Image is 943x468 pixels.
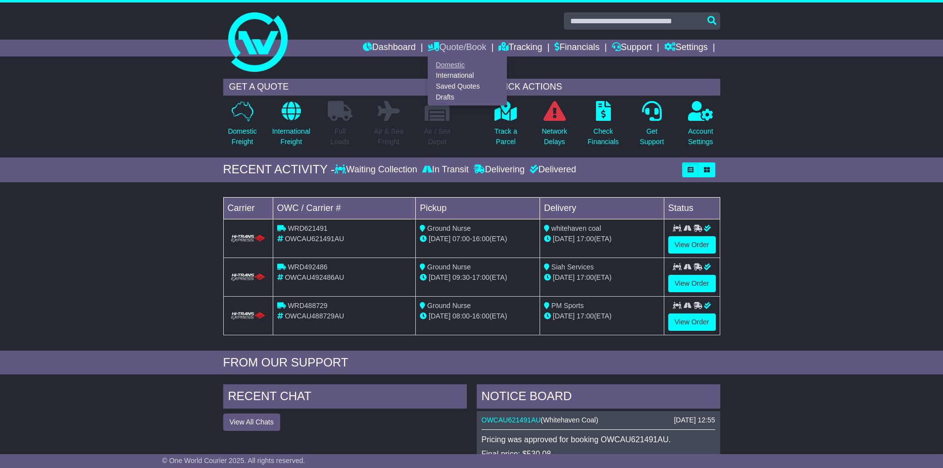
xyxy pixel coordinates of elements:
[553,235,575,243] span: [DATE]
[416,197,540,219] td: Pickup
[472,273,490,281] span: 17:00
[551,263,594,271] span: Siah Services
[335,164,419,175] div: Waiting Collection
[588,126,619,147] p: Check Financials
[587,101,619,153] a: CheckFinancials
[577,273,594,281] span: 17:00
[428,81,506,92] a: Saved Quotes
[273,197,416,219] td: OWC / Carrier #
[639,101,664,153] a: GetSupport
[427,224,471,232] span: Ground Nurse
[553,312,575,320] span: [DATE]
[664,40,708,56] a: Settings
[428,56,507,105] div: Quote/Book
[472,312,490,320] span: 16:00
[577,312,594,320] span: 17:00
[429,312,450,320] span: [DATE]
[668,313,716,331] a: View Order
[477,384,720,411] div: NOTICE BOARD
[230,273,267,282] img: HiTrans.png
[429,235,450,243] span: [DATE]
[688,101,714,153] a: AccountSettings
[452,273,470,281] span: 09:30
[482,435,715,444] p: Pricing was approved for booking OWCAU621491AU.
[427,302,471,310] span: Ground Nurse
[428,92,506,103] a: Drafts
[542,126,567,147] p: Network Delays
[498,40,542,56] a: Tracking
[668,275,716,292] a: View Order
[472,235,490,243] span: 16:00
[230,312,267,321] img: HiTrans.png
[668,236,716,254] a: View Order
[553,273,575,281] span: [DATE]
[482,449,715,459] p: Final price: $530.08.
[540,197,664,219] td: Delivery
[664,197,720,219] td: Status
[688,126,713,147] p: Account Settings
[272,101,311,153] a: InternationalFreight
[577,235,594,243] span: 17:00
[288,224,327,232] span: WRD621491
[424,126,451,147] p: Air / Sea Depot
[363,40,416,56] a: Dashboard
[230,234,267,244] img: HiTrans.png
[428,70,506,81] a: International
[452,235,470,243] span: 07:00
[544,311,660,321] div: (ETA)
[374,126,403,147] p: Air & Sea Freight
[487,79,720,96] div: QUICK ACTIONS
[223,356,720,370] div: FROM OUR SUPPORT
[223,197,273,219] td: Carrier
[223,414,280,431] button: View All Chats
[427,263,471,271] span: Ground Nurse
[551,302,584,310] span: PM Sports
[494,101,518,153] a: Track aParcel
[285,312,344,320] span: OWCAU488729AU
[420,311,536,321] div: - (ETA)
[495,126,517,147] p: Track a Parcel
[482,416,715,424] div: ( )
[420,234,536,244] div: - (ETA)
[285,273,344,281] span: OWCAU492486AU
[420,272,536,283] div: - (ETA)
[223,162,335,177] div: RECENT ACTIVITY -
[452,312,470,320] span: 08:00
[428,59,506,70] a: Domestic
[227,101,257,153] a: DomesticFreight
[288,263,327,271] span: WRD492486
[674,416,715,424] div: [DATE] 12:55
[285,235,344,243] span: OWCAU621491AU
[328,126,352,147] p: Full Loads
[272,126,310,147] p: International Freight
[429,273,450,281] span: [DATE]
[544,272,660,283] div: (ETA)
[544,234,660,244] div: (ETA)
[420,164,471,175] div: In Transit
[162,457,305,465] span: © One World Courier 2025. All rights reserved.
[223,384,467,411] div: RECENT CHAT
[428,40,486,56] a: Quote/Book
[541,101,567,153] a: NetworkDelays
[482,416,541,424] a: OWCAU621491AU
[551,224,601,232] span: whitehaven coal
[228,126,256,147] p: Domestic Freight
[612,40,652,56] a: Support
[640,126,664,147] p: Get Support
[554,40,599,56] a: Financials
[288,302,327,310] span: WRD488729
[471,164,527,175] div: Delivering
[527,164,576,175] div: Delivered
[543,416,596,424] span: Whitehaven Coal
[223,79,457,96] div: GET A QUOTE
